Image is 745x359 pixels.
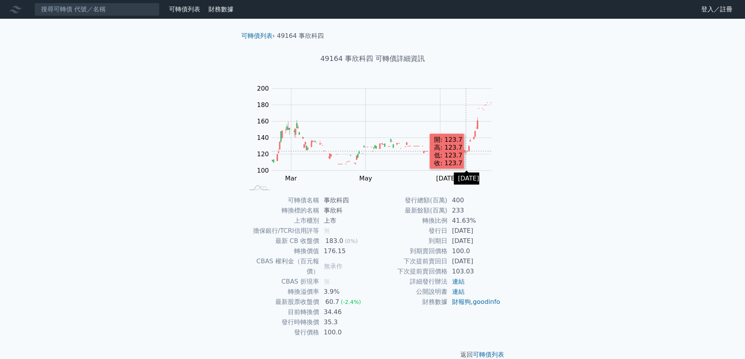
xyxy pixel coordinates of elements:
[473,298,500,305] a: goodinfo
[447,205,501,216] td: 233
[447,246,501,256] td: 100.0
[373,226,447,236] td: 發行日
[436,175,457,182] tspan: [DATE]
[373,297,447,307] td: 財務數據
[447,216,501,226] td: 41.63%
[319,205,373,216] td: 事欣科
[257,134,269,141] tspan: 140
[324,227,330,234] span: 無
[452,278,465,285] a: 連結
[373,216,447,226] td: 轉換比例
[244,195,319,205] td: 可轉債名稱
[253,85,503,182] g: Chart
[452,288,465,295] a: 連結
[169,5,200,13] a: 可轉債列表
[373,256,447,266] td: 下次提前賣回日
[244,327,319,338] td: 發行價格
[257,118,269,125] tspan: 160
[208,5,233,13] a: 財務數據
[447,266,501,277] td: 103.03
[244,287,319,297] td: 轉換溢價率
[359,175,372,182] tspan: May
[473,351,504,358] a: 可轉債列表
[244,317,319,327] td: 發行時轉換價
[452,298,471,305] a: 財報狗
[319,317,373,327] td: 35.3
[447,236,501,246] td: [DATE]
[373,236,447,246] td: 到期日
[244,216,319,226] td: 上市櫃別
[235,53,510,64] h1: 49164 事欣科四 可轉債詳細資訊
[324,278,330,285] span: 無
[373,277,447,287] td: 詳細發行辦法
[244,205,319,216] td: 轉換標的名稱
[272,103,491,164] g: Series
[324,297,341,307] div: 60.7
[373,266,447,277] td: 下次提前賣回價格
[257,101,269,109] tspan: 180
[285,175,297,182] tspan: Mar
[319,287,373,297] td: 3.9%
[324,263,343,270] span: 無承作
[345,238,358,244] span: (0%)
[373,246,447,256] td: 到期賣回價格
[373,205,447,216] td: 最新餘額(百萬)
[319,327,373,338] td: 100.0
[319,307,373,317] td: 34.46
[447,297,501,307] td: ,
[241,31,275,41] li: ›
[34,3,160,16] input: 搜尋可轉債 代號／名稱
[447,195,501,205] td: 400
[244,307,319,317] td: 目前轉換價
[244,277,319,287] td: CBAS 折現率
[277,31,324,41] li: 49164 事欣科四
[244,246,319,256] td: 轉換價值
[257,85,269,92] tspan: 200
[324,236,345,246] div: 183.0
[447,226,501,236] td: [DATE]
[244,297,319,307] td: 最新股票收盤價
[319,195,373,205] td: 事欣科四
[341,299,361,305] span: (-2.4%)
[373,287,447,297] td: 公開說明書
[257,167,269,174] tspan: 100
[319,216,373,226] td: 上市
[241,32,273,39] a: 可轉債列表
[244,236,319,246] td: 最新 CB 收盤價
[244,256,319,277] td: CBAS 權利金（百元報價）
[244,226,319,236] td: 擔保銀行/TCRI信用評等
[319,246,373,256] td: 176.15
[257,150,269,158] tspan: 120
[695,3,739,16] a: 登入／註冊
[373,195,447,205] td: 發行總額(百萬)
[447,256,501,266] td: [DATE]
